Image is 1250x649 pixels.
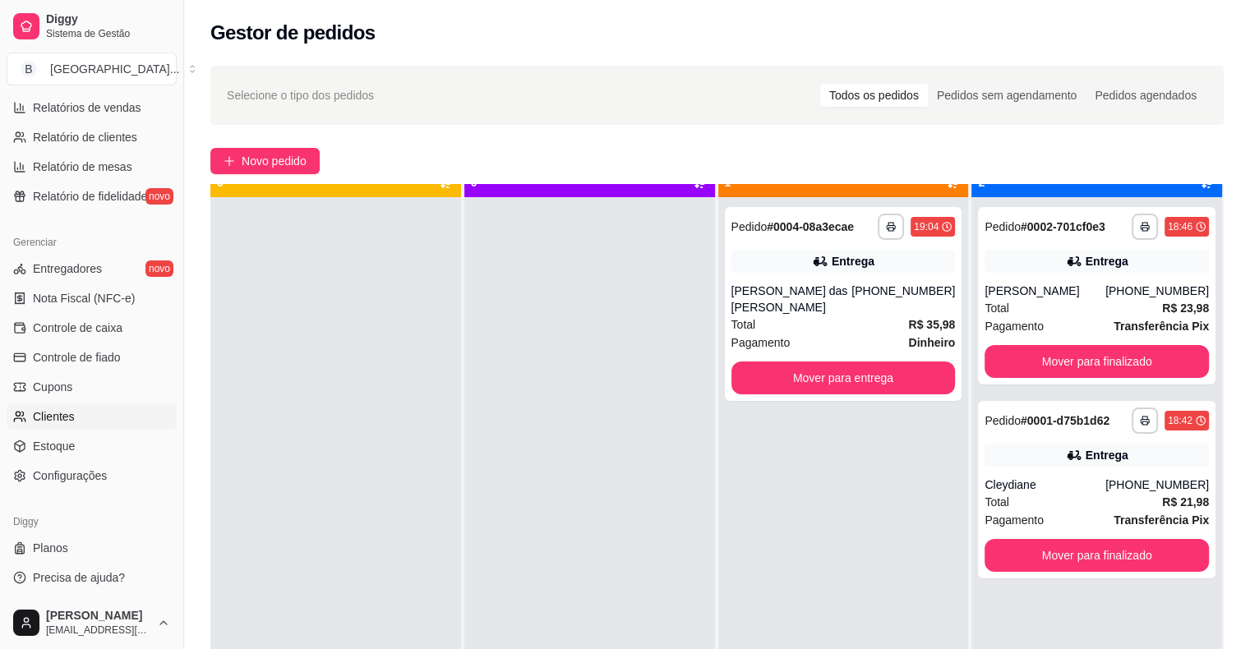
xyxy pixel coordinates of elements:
[33,129,137,145] span: Relatório de clientes
[7,509,177,535] div: Diggy
[1162,495,1209,509] strong: R$ 21,98
[21,61,37,77] span: B
[33,320,122,336] span: Controle de caixa
[7,403,177,430] a: Clientes
[1086,447,1128,463] div: Entrega
[7,229,177,255] div: Gerenciar
[985,511,1044,529] span: Pagamento
[7,53,177,85] button: Select a team
[33,159,132,175] span: Relatório de mesas
[7,255,177,282] a: Entregadoresnovo
[7,603,177,642] button: [PERSON_NAME][EMAIL_ADDRESS][DOMAIN_NAME]
[1114,513,1209,527] strong: Transferência Pix
[1168,220,1192,233] div: 18:46
[985,493,1009,511] span: Total
[7,564,177,591] a: Precisa de ajuda?
[33,379,72,395] span: Cupons
[7,535,177,561] a: Planos
[851,283,955,315] div: [PHONE_NUMBER]
[210,20,376,46] h2: Gestor de pedidos
[224,155,235,167] span: plus
[33,99,141,116] span: Relatórios de vendas
[46,624,150,637] span: [EMAIL_ADDRESS][DOMAIN_NAME]
[7,285,177,311] a: Nota Fiscal (NFC-e)
[33,188,147,205] span: Relatório de fidelidade
[1086,84,1206,107] div: Pedidos agendados
[908,336,955,349] strong: Dinheiro
[1105,283,1209,299] div: [PHONE_NUMBER]
[1114,320,1209,333] strong: Transferência Pix
[1105,476,1209,493] div: [PHONE_NUMBER]
[914,220,939,233] div: 19:04
[985,476,1105,493] div: Cleydiane
[210,148,320,174] button: Novo pedido
[985,414,1021,427] span: Pedido
[1168,414,1192,427] div: 18:42
[50,61,179,77] div: [GEOGRAPHIC_DATA] ...
[731,315,756,334] span: Total
[731,361,956,394] button: Mover para entrega
[33,569,125,586] span: Precisa de ajuda?
[832,253,874,269] div: Entrega
[985,539,1209,572] button: Mover para finalizado
[7,94,177,121] a: Relatórios de vendas
[985,299,1009,317] span: Total
[985,283,1105,299] div: [PERSON_NAME]
[33,260,102,277] span: Entregadores
[33,349,121,366] span: Controle de fiado
[7,7,177,46] a: DiggySistema de Gestão
[33,438,75,454] span: Estoque
[33,540,68,556] span: Planos
[7,315,177,341] a: Controle de caixa
[928,84,1086,107] div: Pedidos sem agendamento
[46,609,150,624] span: [PERSON_NAME]
[7,374,177,400] a: Cupons
[1086,253,1128,269] div: Entrega
[1162,301,1209,315] strong: R$ 23,98
[1021,414,1109,427] strong: # 0001-d75b1d62
[227,86,374,104] span: Selecione o tipo dos pedidos
[7,344,177,371] a: Controle de fiado
[7,463,177,489] a: Configurações
[731,334,791,352] span: Pagamento
[33,290,135,306] span: Nota Fiscal (NFC-e)
[731,220,768,233] span: Pedido
[985,220,1021,233] span: Pedido
[820,84,928,107] div: Todos os pedidos
[7,154,177,180] a: Relatório de mesas
[7,124,177,150] a: Relatório de clientes
[7,183,177,209] a: Relatório de fidelidadenovo
[33,408,75,425] span: Clientes
[767,220,854,233] strong: # 0004-08a3ecae
[985,345,1209,378] button: Mover para finalizado
[7,433,177,459] a: Estoque
[46,27,170,40] span: Sistema de Gestão
[908,318,955,331] strong: R$ 35,98
[1021,220,1105,233] strong: # 0002-701cf0e3
[731,283,852,315] div: [PERSON_NAME] das [PERSON_NAME]
[46,12,170,27] span: Diggy
[985,317,1044,335] span: Pagamento
[242,152,307,170] span: Novo pedido
[33,467,107,484] span: Configurações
